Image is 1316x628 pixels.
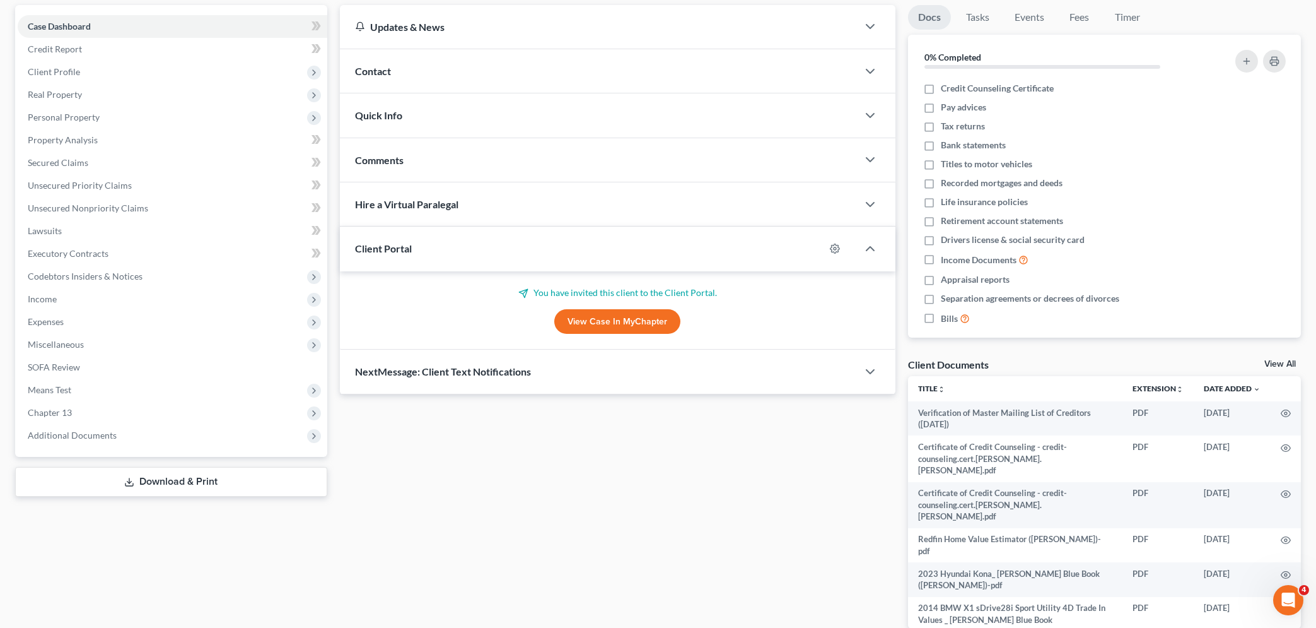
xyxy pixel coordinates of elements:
[1194,528,1271,563] td: [DATE]
[18,129,327,151] a: Property Analysis
[908,358,989,371] div: Client Documents
[1122,528,1194,563] td: PDF
[941,234,1085,246] span: Drivers license & social security card
[18,197,327,220] a: Unsecured Nonpriority Claims
[941,101,986,114] span: Pay advices
[28,180,132,191] span: Unsecured Priority Claims
[28,225,62,236] span: Lawsuits
[908,5,951,30] a: Docs
[941,177,1063,189] span: Recorded mortgages and deeds
[1253,386,1261,393] i: expand_more
[941,292,1119,305] span: Separation agreements or decrees of divorces
[1194,482,1271,528] td: [DATE]
[1273,585,1303,615] iframe: Intercom live chat
[1059,5,1100,30] a: Fees
[1122,482,1194,528] td: PDF
[1122,401,1194,436] td: PDF
[938,386,945,393] i: unfold_more
[28,203,148,213] span: Unsecured Nonpriority Claims
[941,139,1006,151] span: Bank statements
[941,273,1010,286] span: Appraisal reports
[355,109,402,121] span: Quick Info
[1176,386,1184,393] i: unfold_more
[355,65,391,77] span: Contact
[554,309,680,335] a: View Case in MyChapter
[355,198,458,210] span: Hire a Virtual Paralegal
[28,89,82,100] span: Real Property
[918,384,945,393] a: Titleunfold_more
[28,316,64,327] span: Expenses
[355,365,531,377] span: NextMessage: Client Text Notifications
[941,82,1054,95] span: Credit Counseling Certificate
[18,356,327,379] a: SOFA Review
[1204,384,1261,393] a: Date Added expand_more
[28,384,71,395] span: Means Test
[28,430,117,441] span: Additional Documents
[908,435,1122,482] td: Certificate of Credit Counseling - credit-counseling.cert.[PERSON_NAME].[PERSON_NAME].pdf
[28,271,143,281] span: Codebtors Insiders & Notices
[28,66,80,77] span: Client Profile
[1133,384,1184,393] a: Extensionunfold_more
[1105,5,1150,30] a: Timer
[941,254,1016,266] span: Income Documents
[1264,360,1296,369] a: View All
[355,154,404,166] span: Comments
[355,20,842,33] div: Updates & News
[924,52,981,62] strong: 0% Completed
[28,248,108,259] span: Executory Contracts
[18,242,327,265] a: Executory Contracts
[28,44,82,54] span: Credit Report
[28,293,57,304] span: Income
[18,174,327,197] a: Unsecured Priority Claims
[1122,562,1194,597] td: PDF
[355,287,880,299] p: You have invited this client to the Client Portal.
[15,467,327,497] a: Download & Print
[355,242,412,254] span: Client Portal
[1194,562,1271,597] td: [DATE]
[28,407,72,418] span: Chapter 13
[941,196,1028,208] span: Life insurance policies
[908,528,1122,563] td: Redfin Home Value Estimator ([PERSON_NAME])-pdf
[1194,435,1271,482] td: [DATE]
[18,151,327,174] a: Secured Claims
[1122,435,1194,482] td: PDF
[956,5,999,30] a: Tasks
[908,401,1122,436] td: Verification of Master Mailing List of Creditors ([DATE])
[941,158,1032,170] span: Titles to motor vehicles
[908,482,1122,528] td: Certificate of Credit Counseling - credit-counseling.cert.[PERSON_NAME].[PERSON_NAME].pdf
[941,215,1063,227] span: Retirement account statements
[28,134,98,145] span: Property Analysis
[18,15,327,38] a: Case Dashboard
[1299,585,1309,595] span: 4
[28,339,84,350] span: Miscellaneous
[18,38,327,61] a: Credit Report
[28,362,80,372] span: SOFA Review
[18,220,327,242] a: Lawsuits
[28,157,88,168] span: Secured Claims
[908,562,1122,597] td: 2023 Hyundai Kona_ [PERSON_NAME] Blue Book ([PERSON_NAME])-pdf
[28,21,91,32] span: Case Dashboard
[28,112,100,122] span: Personal Property
[1194,401,1271,436] td: [DATE]
[1004,5,1054,30] a: Events
[941,312,958,325] span: Bills
[941,120,985,133] span: Tax returns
